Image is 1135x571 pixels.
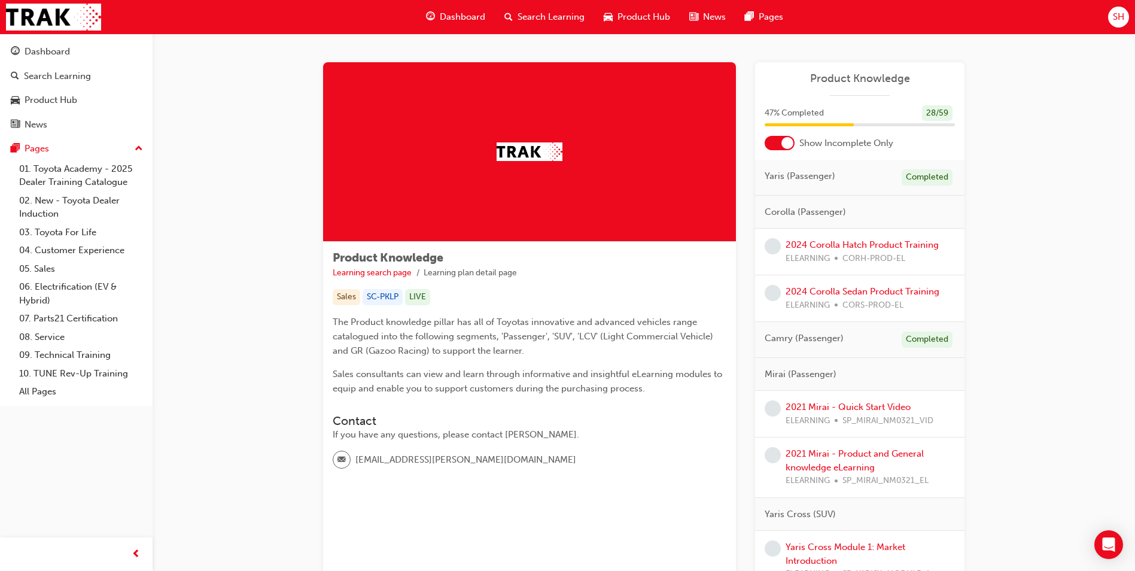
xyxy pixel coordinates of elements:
[786,286,939,297] a: 2024 Corolla Sedan Product Training
[1108,7,1129,28] button: SH
[14,241,148,260] a: 04. Customer Experience
[786,448,924,473] a: 2021 Mirai - Product and General knowledge eLearning
[594,5,680,29] a: car-iconProduct Hub
[765,400,781,417] span: learningRecordVerb_NONE-icon
[11,120,20,130] span: news-icon
[786,299,830,312] span: ELEARNING
[363,289,403,305] div: SC-PKLP
[333,251,443,265] span: Product Knowledge
[765,107,824,120] span: 47 % Completed
[689,10,698,25] span: news-icon
[14,346,148,365] a: 09. Technical Training
[1094,530,1123,559] div: Open Intercom Messenger
[504,10,513,25] span: search-icon
[11,71,19,82] span: search-icon
[333,428,726,442] div: If you have any questions, please contact [PERSON_NAME].
[497,142,562,161] img: Trak
[765,447,781,463] span: learningRecordVerb_NONE-icon
[786,414,830,428] span: ELEARNING
[135,141,143,157] span: up-icon
[355,453,576,467] span: [EMAIL_ADDRESS][PERSON_NAME][DOMAIN_NAME]
[765,508,836,521] span: Yaris Cross (SUV)
[14,328,148,347] a: 08. Service
[14,365,148,383] a: 10. TUNE Rev-Up Training
[14,278,148,309] a: 06. Electrification (EV & Hybrid)
[25,45,70,59] div: Dashboard
[786,542,905,566] a: Yaris Cross Module 1: Market Introduction
[495,5,594,29] a: search-iconSearch Learning
[735,5,793,29] a: pages-iconPages
[745,10,754,25] span: pages-icon
[799,136,893,150] span: Show Incomplete Only
[765,205,846,219] span: Corolla (Passenger)
[416,5,495,29] a: guage-iconDashboard
[24,69,91,83] div: Search Learning
[617,10,670,24] span: Product Hub
[759,10,783,24] span: Pages
[786,474,830,488] span: ELEARNING
[333,317,716,356] span: The Product knowledge pillar has all of Toyotas innovative and advanced vehicles range catalogued...
[11,47,20,57] span: guage-icon
[333,268,412,278] a: Learning search page
[14,192,148,223] a: 02. New - Toyota Dealer Induction
[765,367,836,381] span: Mirai (Passenger)
[765,169,835,183] span: Yaris (Passenger)
[11,95,20,106] span: car-icon
[765,285,781,301] span: learningRecordVerb_NONE-icon
[5,41,148,63] a: Dashboard
[5,38,148,138] button: DashboardSearch LearningProduct HubNews
[1113,10,1124,24] span: SH
[132,547,141,562] span: prev-icon
[765,332,844,345] span: Camry (Passenger)
[25,93,77,107] div: Product Hub
[5,138,148,160] button: Pages
[5,114,148,136] a: News
[765,238,781,254] span: learningRecordVerb_NONE-icon
[333,289,360,305] div: Sales
[25,118,47,132] div: News
[333,414,726,428] h3: Contact
[765,540,781,557] span: learningRecordVerb_NONE-icon
[786,239,939,250] a: 2024 Corolla Hatch Product Training
[842,414,933,428] span: SP_MIRAI_NM0321_VID
[14,223,148,242] a: 03. Toyota For Life
[424,266,517,280] li: Learning plan detail page
[6,4,101,31] img: Trak
[680,5,735,29] a: news-iconNews
[786,252,830,266] span: ELEARNING
[902,169,953,186] div: Completed
[786,402,911,412] a: 2021 Mirai - Quick Start Video
[842,474,929,488] span: SP_MIRAI_NM0321_EL
[440,10,485,24] span: Dashboard
[14,260,148,278] a: 05. Sales
[14,309,148,328] a: 07. Parts21 Certification
[11,144,20,154] span: pages-icon
[5,89,148,111] a: Product Hub
[842,252,905,266] span: CORH-PROD-EL
[405,289,430,305] div: LIVE
[426,10,435,25] span: guage-icon
[518,10,585,24] span: Search Learning
[14,382,148,401] a: All Pages
[902,332,953,348] div: Completed
[337,452,346,468] span: email-icon
[333,369,725,394] span: Sales consultants can view and learn through informative and insightful eLearning modules to equi...
[922,105,953,122] div: 28 / 59
[604,10,613,25] span: car-icon
[765,72,955,86] a: Product Knowledge
[842,299,903,312] span: CORS-PROD-EL
[703,10,726,24] span: News
[14,160,148,192] a: 01. Toyota Academy - 2025 Dealer Training Catalogue
[5,65,148,87] a: Search Learning
[25,142,49,156] div: Pages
